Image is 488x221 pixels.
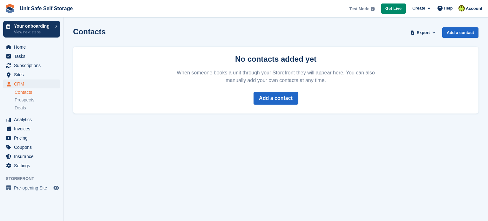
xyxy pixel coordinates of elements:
[17,3,75,14] a: Unit Safe Self Storage
[175,69,376,84] p: When someone books a unit through your Storefront they will appear here. You can also manually ad...
[3,115,60,124] a: menu
[3,52,60,61] a: menu
[3,183,60,192] a: menu
[3,21,60,38] a: Your onboarding View next steps
[15,97,34,103] span: Prospects
[14,152,52,161] span: Insurance
[15,97,60,103] a: Prospects
[3,143,60,152] a: menu
[14,61,52,70] span: Subscriptions
[14,43,52,52] span: Home
[14,29,52,35] p: View next steps
[466,5,482,12] span: Account
[444,5,453,11] span: Help
[349,6,369,12] span: Test Mode
[6,176,63,182] span: Storefront
[14,183,52,192] span: Pre-opening Site
[385,5,402,12] span: Get Live
[3,70,60,79] a: menu
[458,5,465,11] img: Jeff Bodenmuller
[3,61,60,70] a: menu
[14,79,52,88] span: CRM
[14,124,52,133] span: Invoices
[52,184,60,192] a: Preview store
[14,161,52,170] span: Settings
[3,134,60,142] a: menu
[254,92,298,105] a: Add a contact
[442,27,478,38] a: Add a contact
[3,161,60,170] a: menu
[5,4,15,13] img: stora-icon-8386f47178a22dfd0bd8f6a31ec36ba5ce8667c1dd55bd0f319d3a0aa187defe.svg
[15,89,60,95] a: Contacts
[14,52,52,61] span: Tasks
[3,152,60,161] a: menu
[417,30,430,36] span: Export
[3,43,60,52] a: menu
[3,79,60,88] a: menu
[381,3,406,14] a: Get Live
[73,27,106,36] h1: Contacts
[409,27,437,38] button: Export
[235,55,316,63] strong: No contacts added yet
[15,105,60,111] a: Deals
[14,24,52,28] p: Your onboarding
[3,124,60,133] a: menu
[14,115,52,124] span: Analytics
[14,70,52,79] span: Sites
[14,134,52,142] span: Pricing
[412,5,425,11] span: Create
[371,7,375,11] img: icon-info-grey-7440780725fd019a000dd9b08b2336e03edf1995a4989e88bcd33f0948082b44.svg
[15,105,26,111] span: Deals
[14,143,52,152] span: Coupons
